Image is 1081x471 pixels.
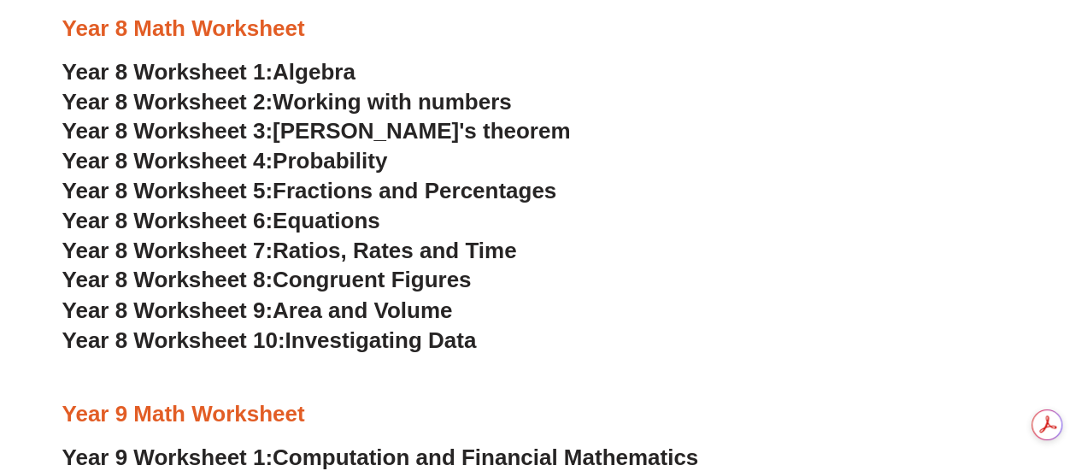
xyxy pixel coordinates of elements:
[62,178,557,203] a: Year 8 Worksheet 5:Fractions and Percentages
[62,208,380,233] a: Year 8 Worksheet 6:Equations
[62,327,285,352] span: Year 8 Worksheet 10:
[62,178,273,203] span: Year 8 Worksheet 5:
[62,444,273,469] span: Year 9 Worksheet 1:
[62,89,273,115] span: Year 8 Worksheet 2:
[273,178,556,203] span: Fractions and Percentages
[62,148,273,174] span: Year 8 Worksheet 4:
[62,148,388,174] a: Year 8 Worksheet 4:Probability
[796,278,1081,471] iframe: Chat Widget
[62,59,355,85] a: Year 8 Worksheet 1:Algebra
[62,444,699,469] a: Year 9 Worksheet 1:Computation and Financial Mathematics
[62,208,273,233] span: Year 8 Worksheet 6:
[273,297,452,322] span: Area and Volume
[62,89,512,115] a: Year 8 Worksheet 2:Working with numbers
[62,118,571,144] a: Year 8 Worksheet 3:[PERSON_NAME]'s theorem
[62,327,477,352] a: Year 8 Worksheet 10:Investigating Data
[273,118,570,144] span: [PERSON_NAME]'s theorem
[273,208,380,233] span: Equations
[62,118,273,144] span: Year 8 Worksheet 3:
[62,267,273,292] span: Year 8 Worksheet 8:
[62,15,1019,44] h3: Year 8 Math Worksheet
[273,148,387,174] span: Probability
[273,267,471,292] span: Congruent Figures
[62,238,273,263] span: Year 8 Worksheet 7:
[62,297,453,322] a: Year 8 Worksheet 9:Area and Volume
[273,238,516,263] span: Ratios, Rates and Time
[62,238,517,263] a: Year 8 Worksheet 7:Ratios, Rates and Time
[62,297,273,322] span: Year 8 Worksheet 9:
[62,59,273,85] span: Year 8 Worksheet 1:
[62,399,1019,428] h3: Year 9 Math Worksheet
[285,327,476,352] span: Investigating Data
[273,59,355,85] span: Algebra
[273,444,698,469] span: Computation and Financial Mathematics
[62,267,472,292] a: Year 8 Worksheet 8:Congruent Figures
[273,89,512,115] span: Working with numbers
